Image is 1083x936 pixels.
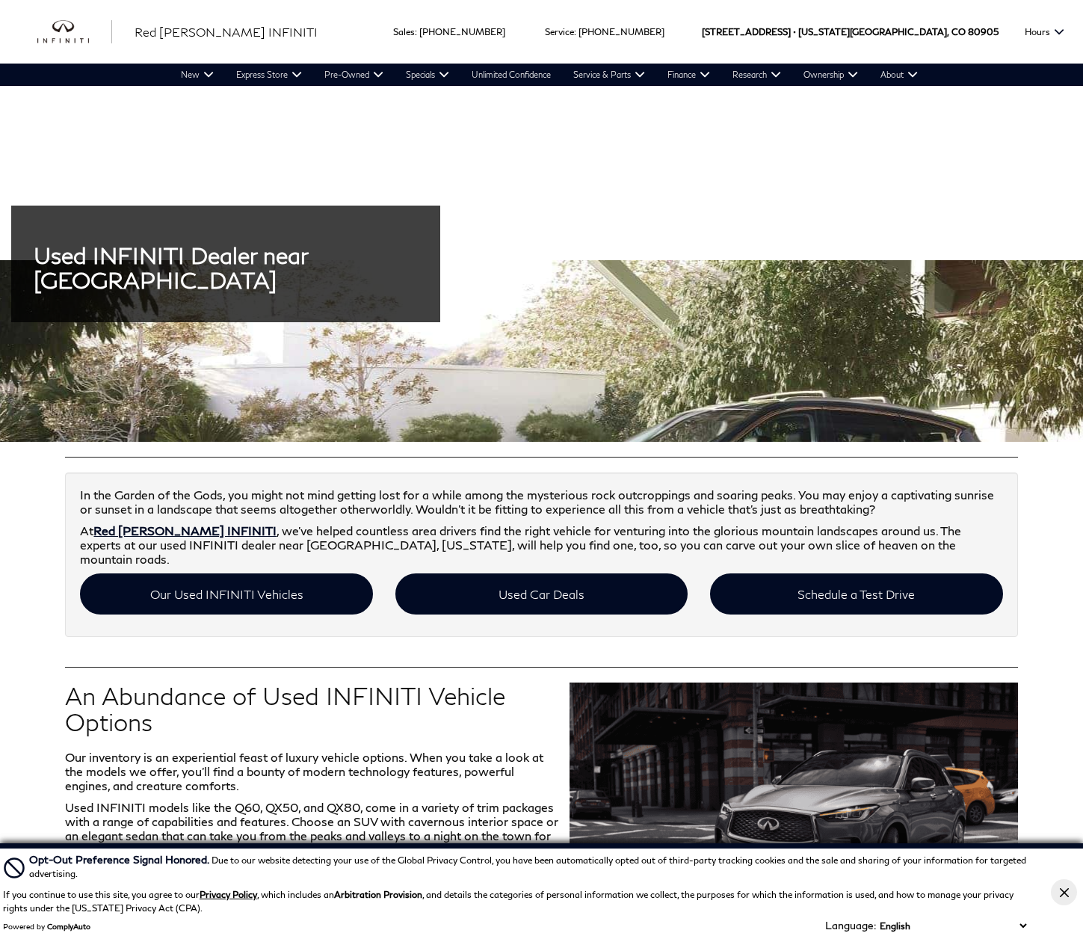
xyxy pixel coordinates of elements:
[460,64,562,86] a: Unlimited Confidence
[37,20,112,44] a: infiniti
[792,64,869,86] a: Ownership
[135,25,318,39] span: Red [PERSON_NAME] INFINITI
[395,573,688,615] a: Used Car Deals
[37,20,112,44] img: INFINITI
[34,243,418,292] h1: Used INFINITI Dealer near [GEOGRAPHIC_DATA]
[65,800,1017,857] p: Used INFINITI models like the Q60, QX50, and QX80, come in a variety of trim packages with a rang...
[225,64,313,86] a: Express Store
[574,26,576,37] span: :
[65,683,1017,735] h2: An Abundance of Used INFINITI Vehicle Options
[393,26,415,37] span: Sales
[1051,879,1077,905] button: Close Button
[876,919,1030,933] select: Language Select
[578,26,664,37] a: [PHONE_NUMBER]
[419,26,505,37] a: [PHONE_NUMBER]
[313,64,395,86] a: Pre-Owned
[710,573,1002,615] a: Schedule a Test Drive
[656,64,721,86] a: Finance
[29,852,1030,881] div: Due to our website detecting your use of the Global Privacy Control, you have been automatically ...
[395,64,460,86] a: Specials
[415,26,417,37] span: :
[29,853,212,866] span: Opt-Out Preference Signal Honored .
[3,922,90,931] div: Powered by
[721,64,792,86] a: Research
[47,922,90,931] a: ComplyAuto
[3,889,1013,914] p: If you continue to use this site, you agree to our , which includes an , and details the categori...
[93,523,277,538] a: Red [PERSON_NAME] INFINITI
[869,64,929,86] a: About
[80,523,1002,566] p: At , we’ve helped countless area drivers find the right vehicle for venturing into the glorious m...
[80,573,372,615] a: Our Used INFINITI Vehicles
[65,750,1017,792] p: Our inventory is an experiential feast of luxury vehicle options. When you take a look at the mod...
[334,889,422,900] strong: Arbitration Provision
[545,26,574,37] span: Service
[825,920,876,931] div: Language:
[562,64,656,86] a: Service & Parts
[200,889,257,900] a: Privacy Policy
[135,23,318,41] a: Red [PERSON_NAME] INFINITI
[170,64,225,86] a: New
[170,64,929,86] nav: Main Navigation
[80,487,1002,516] p: In the Garden of the Gods, you might not mind getting lost for a while among the mysterious rock ...
[702,26,999,37] a: [STREET_ADDRESS] • [US_STATE][GEOGRAPHIC_DATA], CO 80905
